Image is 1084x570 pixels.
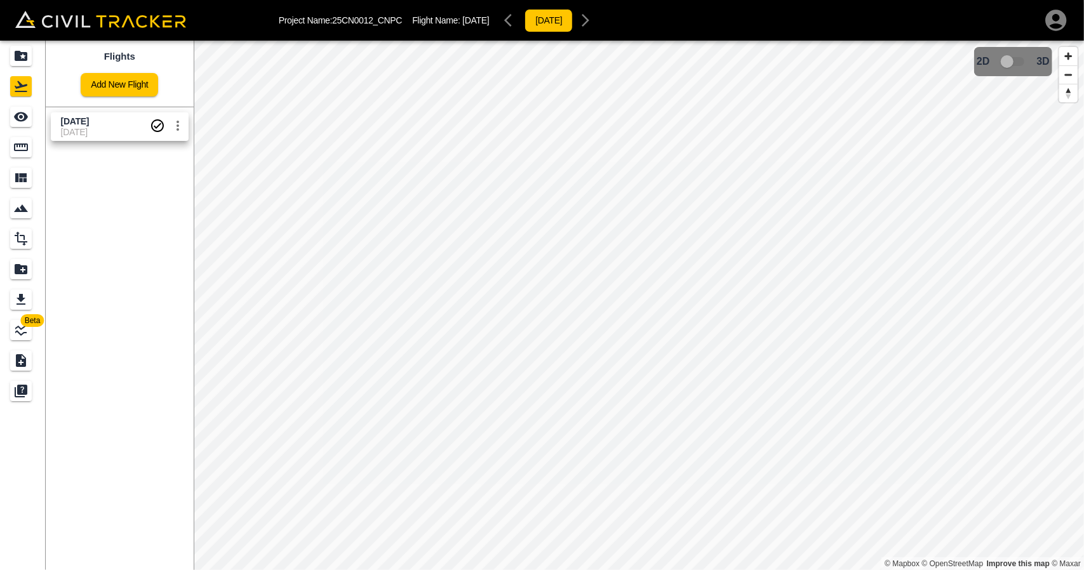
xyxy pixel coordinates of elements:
button: [DATE] [525,9,573,32]
span: 3D model not uploaded yet [995,50,1032,74]
p: Flight Name: [412,15,489,25]
img: Civil Tracker [15,11,186,29]
span: 3D [1037,56,1050,67]
a: Map feedback [987,559,1050,568]
a: OpenStreetMap [922,559,984,568]
button: Reset bearing to north [1059,84,1078,102]
span: 2D [977,56,989,67]
p: Project Name: 25CN0012_CNPC [279,15,403,25]
canvas: Map [194,41,1084,570]
a: Mapbox [885,559,920,568]
span: [DATE] [462,15,489,25]
a: Maxar [1052,559,1081,568]
button: Zoom out [1059,65,1078,84]
button: Zoom in [1059,47,1078,65]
